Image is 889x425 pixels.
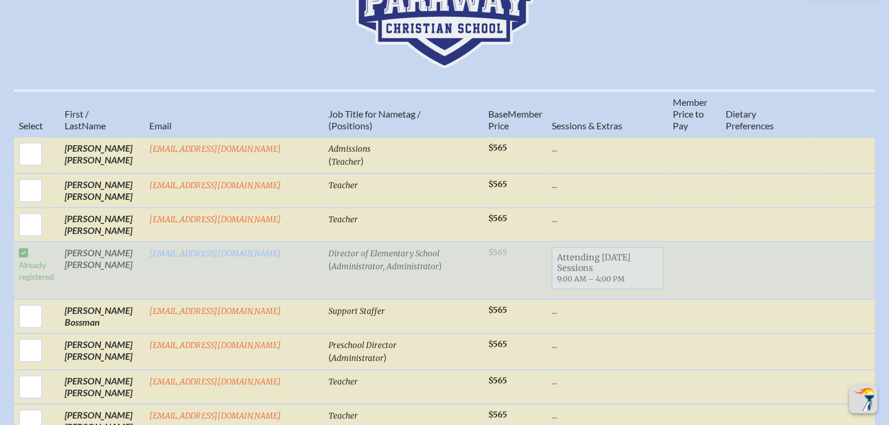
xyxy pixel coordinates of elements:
[328,180,358,190] span: Teacher
[557,275,625,283] span: 9:00 AM – 4:00 PM
[668,91,720,137] th: Member Price to Pay
[149,306,281,316] a: [EMAIL_ADDRESS][DOMAIN_NAME]
[328,306,385,316] span: Support Staffer
[60,91,145,137] th: Name
[488,305,507,315] span: $565
[439,260,442,271] span: )
[552,375,663,387] p: ...
[328,340,397,350] span: Preschool Director
[552,179,663,190] p: ...
[60,208,145,242] td: [PERSON_NAME] [PERSON_NAME]
[149,215,281,225] a: [EMAIL_ADDRESS][DOMAIN_NAME]
[484,91,547,137] th: Memb
[60,137,145,173] td: [PERSON_NAME] [PERSON_NAME]
[552,304,663,316] p: ...
[60,173,145,208] td: [PERSON_NAME] [PERSON_NAME]
[361,155,364,166] span: )
[384,352,387,363] span: )
[60,333,145,370] td: [PERSON_NAME] [PERSON_NAME]
[328,249,440,259] span: Director of Elementary School
[60,370,145,404] td: [PERSON_NAME] [PERSON_NAME]
[328,215,358,225] span: Teacher
[149,340,281,350] a: [EMAIL_ADDRESS][DOMAIN_NAME]
[849,385,877,413] button: Scroll Top
[149,144,281,154] a: [EMAIL_ADDRESS][DOMAIN_NAME]
[552,142,663,154] p: ...
[328,155,331,166] span: (
[149,180,281,190] a: [EMAIL_ADDRESS][DOMAIN_NAME]
[488,410,507,420] span: $565
[149,411,281,421] a: [EMAIL_ADDRESS][DOMAIN_NAME]
[726,108,774,131] span: ary Preferences
[331,157,361,167] span: Teacher
[328,260,331,271] span: (
[721,91,813,137] th: Diet
[324,91,484,137] th: Job Title for Nametag / (Positions)
[488,143,507,153] span: $565
[60,299,145,333] td: [PERSON_NAME] Bossman
[552,250,663,286] span: Attending [DATE] Sessions
[331,353,384,363] span: Administrator
[488,339,507,349] span: $565
[65,108,89,119] span: First /
[488,120,509,131] span: Price
[547,91,668,137] th: Sessions & Extras
[60,242,145,299] td: [PERSON_NAME] [PERSON_NAME]
[552,213,663,225] p: ...
[552,409,663,421] p: ...
[328,352,331,363] span: (
[149,377,281,387] a: [EMAIL_ADDRESS][DOMAIN_NAME]
[488,108,508,119] span: Base
[328,411,358,421] span: Teacher
[145,91,324,137] th: Email
[552,339,663,350] p: ...
[19,120,43,131] span: Select
[851,387,875,411] img: To the top
[328,377,358,387] span: Teacher
[488,213,507,223] span: $565
[328,144,371,154] span: Admissions
[488,179,507,189] span: $565
[331,262,439,272] span: Administrator, Administrator
[65,120,82,131] span: Last
[488,376,507,386] span: $565
[534,108,542,119] span: er
[149,249,281,259] a: [EMAIL_ADDRESS][DOMAIN_NAME]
